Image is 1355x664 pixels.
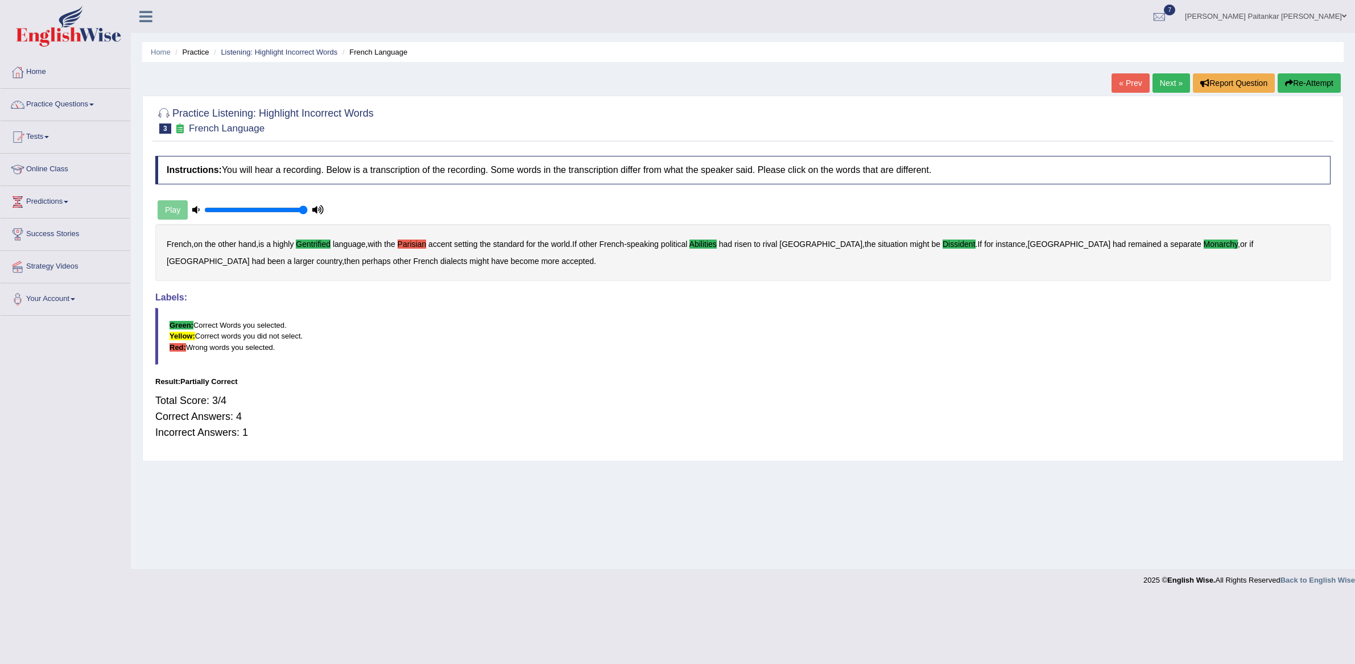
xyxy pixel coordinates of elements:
[1164,240,1168,249] b: a
[440,257,467,266] b: dialects
[541,257,559,266] b: more
[572,240,577,249] b: If
[865,240,875,249] b: the
[1,283,130,312] a: Your Account
[167,165,222,175] b: Instructions:
[1,56,130,85] a: Home
[193,240,203,249] b: on
[763,240,778,249] b: rival
[1278,73,1341,93] button: Re-Attempt
[205,240,216,249] b: the
[1027,240,1110,249] b: [GEOGRAPHIC_DATA]
[1,89,130,117] a: Practice Questions
[428,240,452,249] b: accent
[170,321,193,329] b: Green:
[878,240,907,249] b: situation
[910,240,929,249] b: might
[151,48,171,56] a: Home
[155,376,1331,387] div: Result:
[287,257,292,266] b: a
[316,257,342,266] b: country
[170,332,195,340] b: Yellow:
[189,123,265,134] small: French Language
[167,240,192,249] b: French
[1128,240,1161,249] b: remained
[734,240,751,249] b: risen
[932,240,941,249] b: be
[238,240,256,249] b: hand
[779,240,862,249] b: [GEOGRAPHIC_DATA]
[218,240,236,249] b: other
[661,240,688,249] b: political
[1112,73,1149,93] a: « Prev
[454,240,477,249] b: setting
[155,387,1331,446] div: Total Score: 3/4 Correct Answers: 4 Incorrect Answers: 1
[1204,240,1238,249] b: monarchy
[273,240,294,249] b: highly
[1113,240,1126,249] b: had
[167,257,250,266] b: [GEOGRAPHIC_DATA]
[155,292,1331,303] h4: Labels:
[252,257,265,266] b: had
[1143,569,1355,585] div: 2025 © All Rights Reserved
[491,257,508,266] b: have
[221,48,337,56] a: Listening: Highlight Incorrect Words
[159,123,171,134] span: 3
[170,343,186,352] b: Red:
[294,257,315,266] b: larger
[155,156,1331,184] h4: You will hear a recording. Below is a transcription of the recording. Some words in the transcrip...
[977,240,982,249] b: If
[1170,240,1201,249] b: separate
[267,257,285,266] b: been
[719,240,732,249] b: had
[469,257,489,266] b: might
[367,240,382,249] b: with
[1,218,130,247] a: Success Stories
[384,240,395,249] b: the
[258,240,264,249] b: is
[995,240,1025,249] b: instance
[493,240,524,249] b: standard
[340,47,407,57] li: French Language
[296,240,331,249] b: gentrified
[1,251,130,279] a: Strategy Videos
[600,240,625,249] b: French
[155,105,374,134] h2: Practice Listening: Highlight Incorrect Words
[754,240,761,249] b: to
[333,240,366,249] b: language
[398,240,427,249] b: Parisian
[943,240,976,249] b: dissident
[174,123,186,134] small: Exam occurring question
[1167,576,1215,584] strong: English Wise.
[362,257,391,266] b: perhaps
[480,240,490,249] b: the
[526,240,535,249] b: for
[984,240,993,249] b: for
[551,240,570,249] b: world
[561,257,594,266] b: accepted
[1193,73,1275,93] button: Report Question
[266,240,271,249] b: a
[511,257,539,266] b: become
[1152,73,1190,93] a: Next »
[538,240,548,249] b: the
[393,257,411,266] b: other
[155,224,1331,281] div: , , , . - , . , , , .
[1,121,130,150] a: Tests
[344,257,360,266] b: then
[627,240,659,249] b: speaking
[172,47,209,57] li: Practice
[1240,240,1247,249] b: or
[414,257,439,266] b: French
[1,154,130,182] a: Online Class
[579,240,597,249] b: other
[689,240,717,249] b: abilities
[1,186,130,215] a: Predictions
[155,308,1331,364] blockquote: Correct Words you selected. Correct words you did not select. Wrong words you selected.
[1280,576,1355,584] a: Back to English Wise
[1249,240,1253,249] b: if
[1164,5,1175,15] span: 7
